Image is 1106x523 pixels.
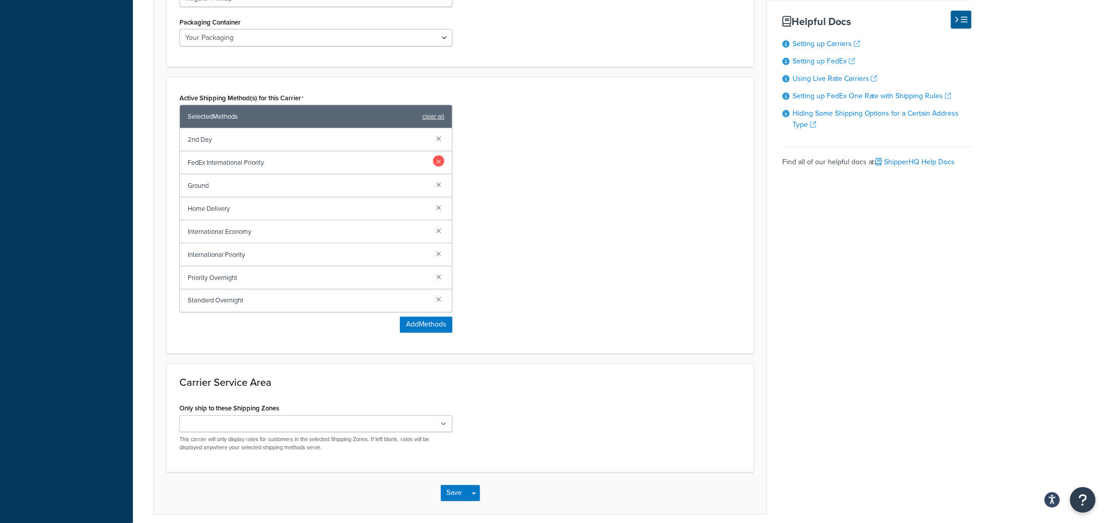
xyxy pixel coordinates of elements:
[188,271,428,285] span: Priority Overnight
[179,405,279,412] label: Only ship to these Shipping Zones
[400,317,453,333] button: AddMethods
[188,248,428,262] span: International Priority
[179,18,241,26] label: Packaging Container
[793,91,952,101] a: Setting up FedEx One Rate with Shipping Rules
[782,16,972,27] h3: Helpful Docs
[188,133,428,147] span: 2nd Day
[793,56,855,67] a: Setting up FedEx
[188,225,428,239] span: International Economy
[441,485,468,502] button: Save
[793,38,860,49] a: Setting up Carriers
[188,294,428,308] span: Standard Overnight
[793,108,959,130] a: Hiding Some Shipping Options for a Certain Address Type
[188,110,417,124] span: Selected Methods
[793,73,877,84] a: Using Live Rate Carriers
[951,11,972,29] button: Hide Help Docs
[876,157,955,167] a: ShipperHQ Help Docs
[782,147,972,169] div: Find all of our helpful docs at:
[179,377,741,388] h3: Carrier Service Area
[188,156,428,170] span: FedEx International Priority
[188,179,428,193] span: Ground
[179,94,304,102] label: Active Shipping Method(s) for this Carrier
[422,110,444,124] a: clear all
[188,202,428,216] span: Home Delivery
[1070,487,1096,513] button: Open Resource Center
[179,436,453,452] p: This carrier will only display rates for customers in the selected Shipping Zones. If left blank,...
